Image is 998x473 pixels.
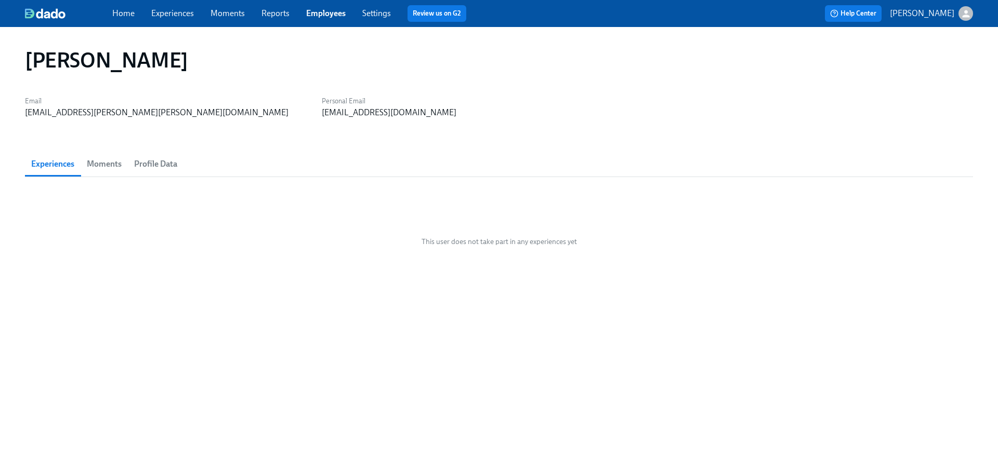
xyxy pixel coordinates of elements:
[25,107,288,118] div: [EMAIL_ADDRESS][PERSON_NAME][PERSON_NAME][DOMAIN_NAME]
[151,8,194,18] a: Experiences
[261,8,290,18] a: Reports
[134,157,177,171] span: Profile Data
[825,5,882,22] button: Help Center
[322,107,456,118] div: [EMAIL_ADDRESS][DOMAIN_NAME]
[25,8,65,19] img: dado
[211,8,245,18] a: Moments
[830,8,876,19] span: Help Center
[25,48,188,73] h1: [PERSON_NAME]
[25,8,112,19] a: dado
[31,157,74,171] span: Experiences
[25,96,288,107] label: Email
[87,157,122,171] span: Moments
[322,96,456,107] label: Personal Email
[890,6,973,21] button: [PERSON_NAME]
[306,8,346,18] a: Employees
[112,8,135,18] a: Home
[890,8,954,19] p: [PERSON_NAME]
[422,237,577,247] span: This user does not take part in any experiences yet
[408,5,466,22] button: Review us on G2
[413,8,461,19] a: Review us on G2
[362,8,391,18] a: Settings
